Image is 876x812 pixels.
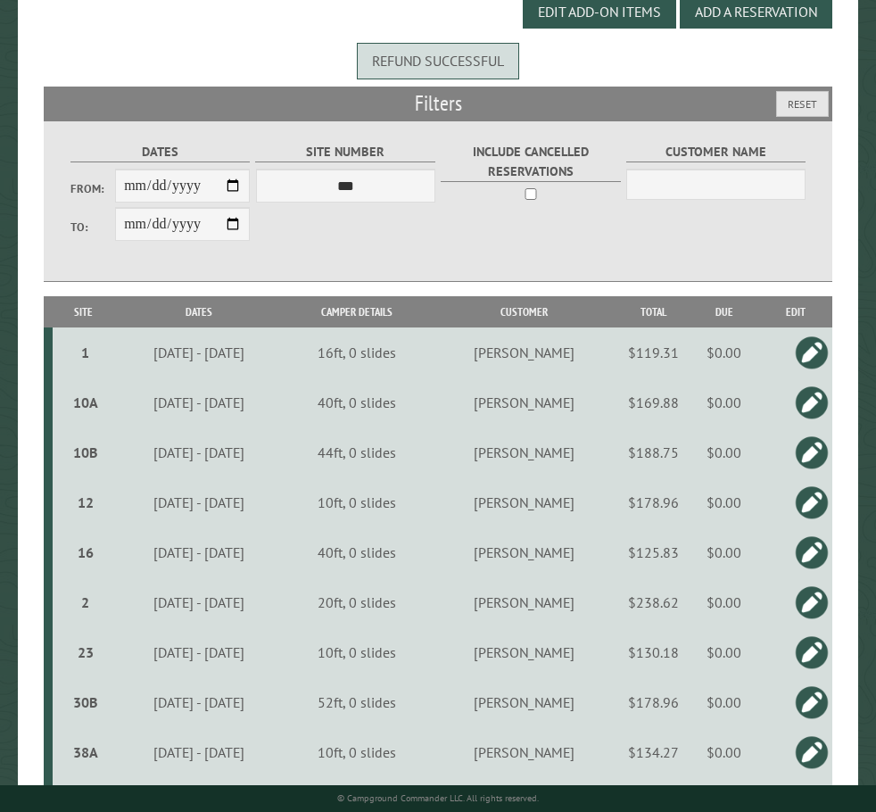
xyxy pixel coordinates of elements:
[60,394,111,411] div: 10A
[689,527,760,577] td: $0.00
[689,727,760,777] td: $0.00
[284,577,431,627] td: 20ft, 0 slides
[689,377,760,427] td: $0.00
[689,627,760,677] td: $0.00
[441,142,620,181] label: Include Cancelled Reservations
[431,427,617,477] td: [PERSON_NAME]
[689,677,760,727] td: $0.00
[617,296,689,327] th: Total
[337,792,539,804] small: © Campground Commander LLC. All rights reserved.
[689,427,760,477] td: $0.00
[60,443,111,461] div: 10B
[60,493,111,511] div: 12
[53,296,114,327] th: Site
[617,427,689,477] td: $188.75
[284,296,431,327] th: Camper Details
[117,593,281,611] div: [DATE] - [DATE]
[617,527,689,577] td: $125.83
[284,327,431,377] td: 16ft, 0 slides
[70,142,250,162] label: Dates
[431,477,617,527] td: [PERSON_NAME]
[44,87,832,120] h2: Filters
[70,219,115,236] label: To:
[617,577,689,627] td: $238.62
[357,43,519,79] div: Refund successful
[284,477,431,527] td: 10ft, 0 slides
[617,677,689,727] td: $178.96
[689,577,760,627] td: $0.00
[117,743,281,761] div: [DATE] - [DATE]
[431,577,617,627] td: [PERSON_NAME]
[284,627,431,677] td: 10ft, 0 slides
[117,344,281,361] div: [DATE] - [DATE]
[431,627,617,677] td: [PERSON_NAME]
[70,180,115,197] label: From:
[284,727,431,777] td: 10ft, 0 slides
[60,593,111,611] div: 2
[114,296,284,327] th: Dates
[431,727,617,777] td: [PERSON_NAME]
[617,627,689,677] td: $130.18
[284,427,431,477] td: 44ft, 0 slides
[431,527,617,577] td: [PERSON_NAME]
[117,543,281,561] div: [DATE] - [DATE]
[689,296,760,327] th: Due
[117,643,281,661] div: [DATE] - [DATE]
[60,693,111,711] div: 30B
[117,443,281,461] div: [DATE] - [DATE]
[284,527,431,577] td: 40ft, 0 slides
[117,693,281,711] div: [DATE] - [DATE]
[431,327,617,377] td: [PERSON_NAME]
[617,477,689,527] td: $178.96
[431,377,617,427] td: [PERSON_NAME]
[284,677,431,727] td: 52ft, 0 slides
[617,727,689,777] td: $134.27
[617,377,689,427] td: $169.88
[431,296,617,327] th: Customer
[284,377,431,427] td: 40ft, 0 slides
[255,142,434,162] label: Site Number
[776,91,829,117] button: Reset
[60,743,111,761] div: 38A
[617,327,689,377] td: $119.31
[60,543,111,561] div: 16
[60,643,111,661] div: 23
[431,677,617,727] td: [PERSON_NAME]
[689,327,760,377] td: $0.00
[117,394,281,411] div: [DATE] - [DATE]
[689,477,760,527] td: $0.00
[117,493,281,511] div: [DATE] - [DATE]
[60,344,111,361] div: 1
[626,142,806,162] label: Customer Name
[760,296,832,327] th: Edit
